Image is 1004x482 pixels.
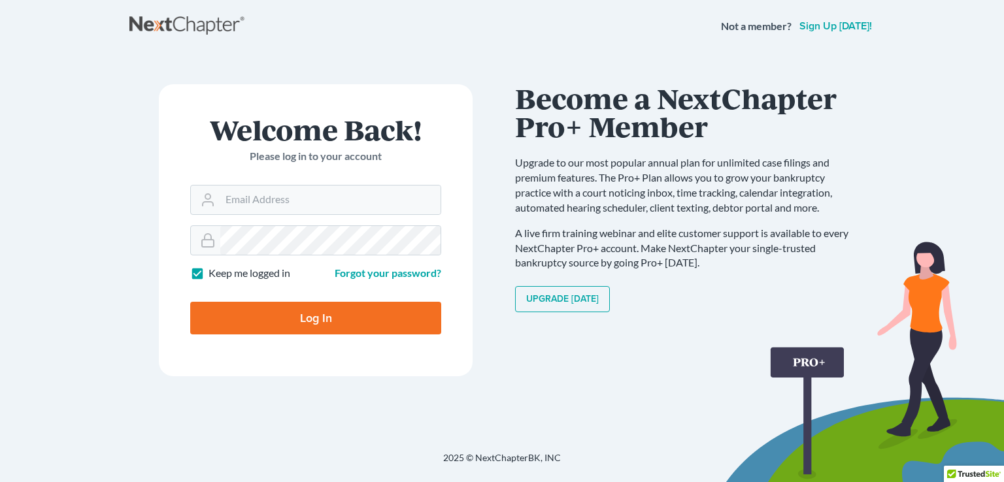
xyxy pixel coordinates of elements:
div: 2025 © NextChapterBK, INC [129,451,875,475]
strong: Not a member? [721,19,792,34]
a: Forgot your password? [335,266,441,279]
h1: Welcome Back! [190,116,441,144]
p: Upgrade to our most popular annual plan for unlimited case filings and premium features. The Pro+... [515,155,862,215]
h1: Become a NextChapter Pro+ Member [515,84,862,140]
p: A live firm training webinar and elite customer support is available to every NextChapter Pro+ ac... [515,226,862,271]
a: Sign up [DATE]! [797,21,875,31]
a: Upgrade [DATE] [515,286,610,312]
p: Please log in to your account [190,149,441,164]
input: Log In [190,302,441,334]
label: Keep me logged in [209,266,290,281]
input: Email Address [220,185,441,214]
